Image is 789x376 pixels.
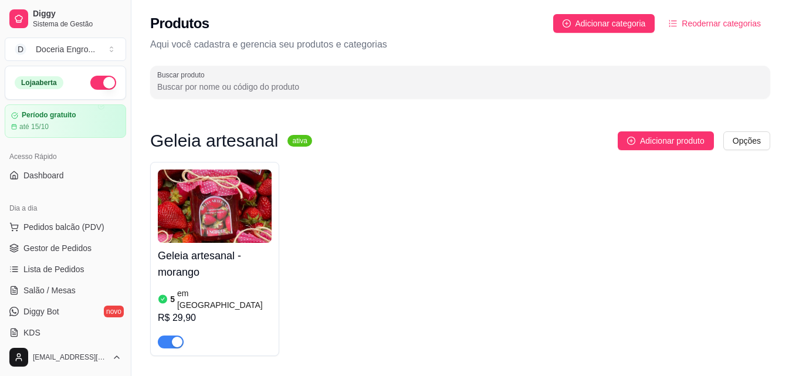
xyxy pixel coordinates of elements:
[723,131,770,150] button: Opções
[33,353,107,362] span: [EMAIL_ADDRESS][DOMAIN_NAME]
[618,131,714,150] button: Adicionar produto
[23,170,64,181] span: Dashboard
[157,81,763,93] input: Buscar produto
[22,111,76,120] article: Período gratuito
[5,302,126,321] a: Diggy Botnovo
[5,281,126,300] a: Salão / Mesas
[23,327,40,338] span: KDS
[733,134,761,147] span: Opções
[5,260,126,279] a: Lista de Pedidos
[5,218,126,236] button: Pedidos balcão (PDV)
[5,147,126,166] div: Acesso Rápido
[5,239,126,258] a: Gestor de Pedidos
[563,19,571,28] span: plus-circle
[627,137,635,145] span: plus-circle
[158,248,272,280] h4: Geleia artesanal - morango
[5,166,126,185] a: Dashboard
[23,221,104,233] span: Pedidos balcão (PDV)
[575,17,646,30] span: Adicionar categoria
[682,17,761,30] span: Reodernar categorias
[158,170,272,243] img: product-image
[90,76,116,90] button: Alterar Status
[5,5,126,33] a: DiggySistema de Gestão
[659,14,770,33] button: Reodernar categorias
[36,43,95,55] div: Doceria Engro ...
[15,43,26,55] span: D
[170,293,175,305] article: 5
[33,19,121,29] span: Sistema de Gestão
[150,38,770,52] p: Aqui você cadastra e gerencia seu produtos e categorias
[5,104,126,138] a: Período gratuitoaté 15/10
[23,263,84,275] span: Lista de Pedidos
[150,14,209,33] h2: Produtos
[15,76,63,89] div: Loja aberta
[23,284,76,296] span: Salão / Mesas
[23,306,59,317] span: Diggy Bot
[157,70,209,80] label: Buscar produto
[669,19,677,28] span: ordered-list
[640,134,705,147] span: Adicionar produto
[553,14,655,33] button: Adicionar categoria
[5,343,126,371] button: [EMAIL_ADDRESS][DOMAIN_NAME]
[5,323,126,342] a: KDS
[158,311,272,325] div: R$ 29,90
[23,242,92,254] span: Gestor de Pedidos
[177,287,272,311] article: em [GEOGRAPHIC_DATA]
[5,199,126,218] div: Dia a dia
[150,134,278,148] h3: Geleia artesanal
[33,9,121,19] span: Diggy
[19,122,49,131] article: até 15/10
[287,135,311,147] sup: ativa
[5,38,126,61] button: Select a team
